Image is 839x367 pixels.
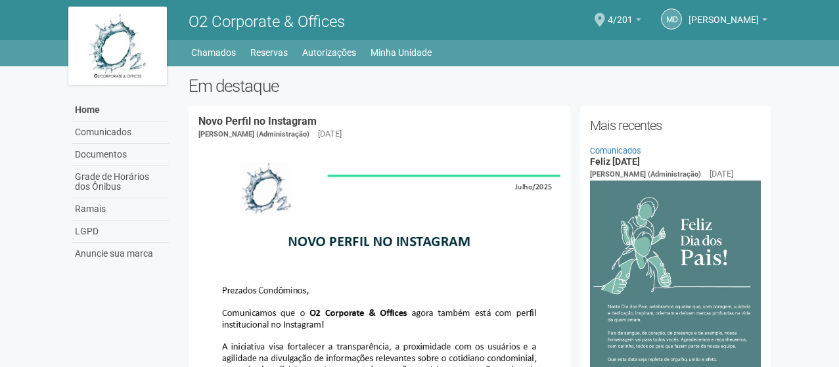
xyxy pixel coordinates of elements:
[590,170,701,179] span: [PERSON_NAME] (Administração)
[608,16,641,27] a: 4/201
[191,43,236,62] a: Chamados
[72,198,169,221] a: Ramais
[318,128,342,140] div: [DATE]
[590,156,640,167] a: Feliz [DATE]
[189,12,345,31] span: O2 Corporate & Offices
[189,76,771,96] h2: Em destaque
[72,243,169,265] a: Anuncie sua marca
[250,43,288,62] a: Reservas
[72,166,169,198] a: Grade de Horários dos Ônibus
[710,168,733,180] div: [DATE]
[689,16,767,27] a: [PERSON_NAME]
[371,43,432,62] a: Minha Unidade
[72,144,169,166] a: Documentos
[590,116,761,135] h2: Mais recentes
[689,2,759,25] span: Marcelo de Andrade Ferreira
[661,9,682,30] a: Md
[198,130,309,139] span: [PERSON_NAME] (Administração)
[590,146,641,156] a: Comunicados
[72,99,169,121] a: Home
[608,2,633,25] span: 4/201
[68,7,167,85] img: logo.jpg
[302,43,356,62] a: Autorizações
[198,115,317,127] a: Novo Perfil no Instagram
[72,221,169,243] a: LGPD
[72,121,169,144] a: Comunicados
